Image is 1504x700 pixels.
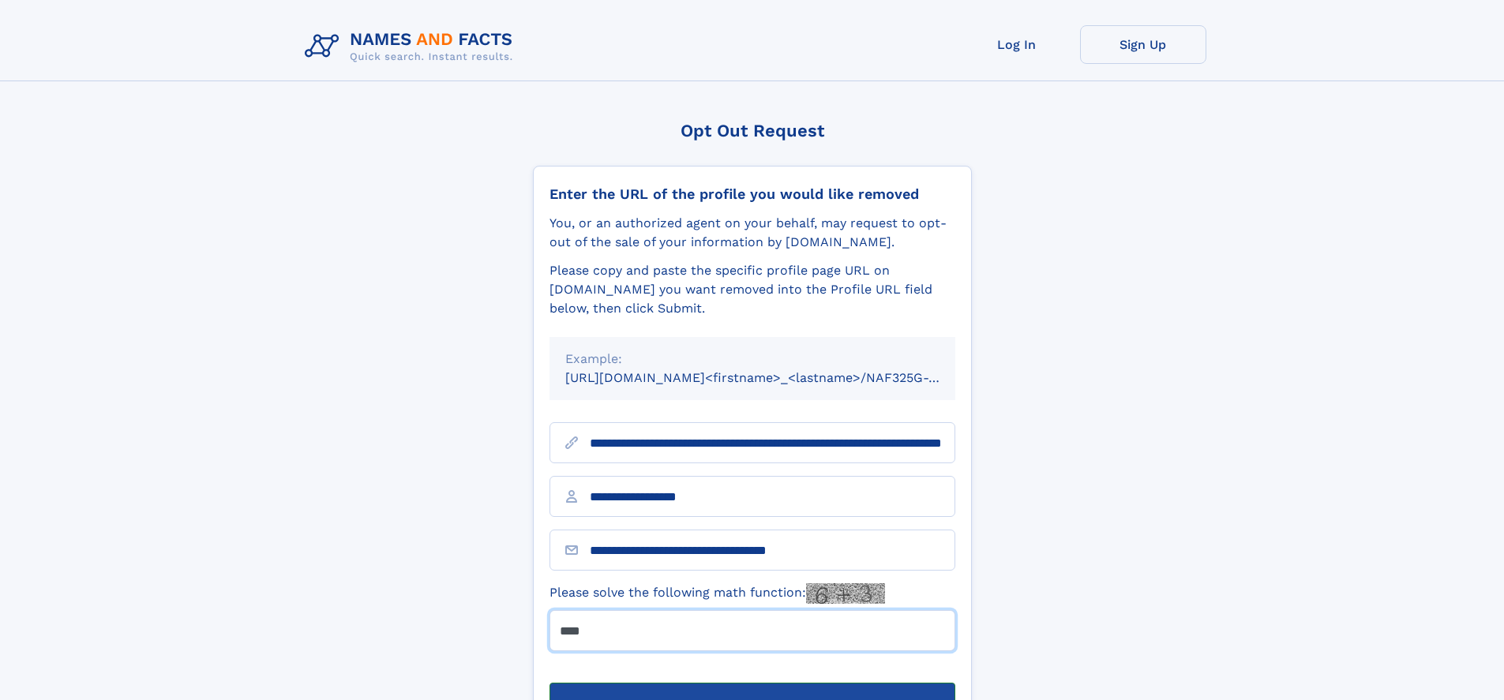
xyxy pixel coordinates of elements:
[954,25,1080,64] a: Log In
[533,121,972,140] div: Opt Out Request
[565,370,985,385] small: [URL][DOMAIN_NAME]<firstname>_<lastname>/NAF325G-xxxxxxxx
[298,25,526,68] img: Logo Names and Facts
[1080,25,1206,64] a: Sign Up
[565,350,940,369] div: Example:
[549,214,955,252] div: You, or an authorized agent on your behalf, may request to opt-out of the sale of your informatio...
[549,261,955,318] div: Please copy and paste the specific profile page URL on [DOMAIN_NAME] you want removed into the Pr...
[549,583,885,604] label: Please solve the following math function:
[549,185,955,203] div: Enter the URL of the profile you would like removed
